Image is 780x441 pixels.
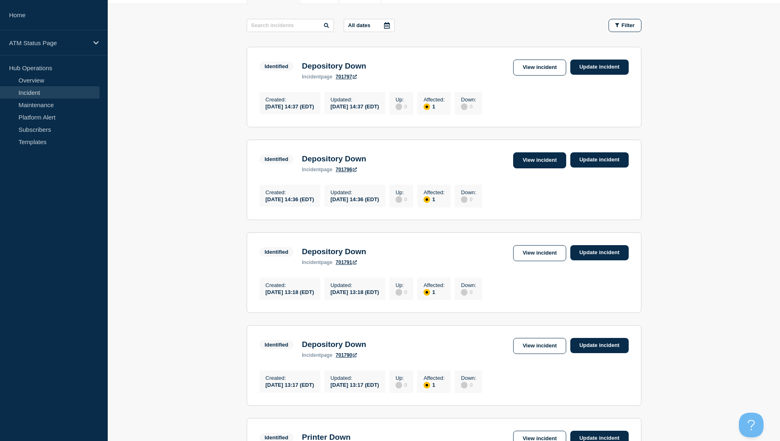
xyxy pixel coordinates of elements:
[302,154,366,163] h3: Depository Down
[302,167,321,172] span: incident
[266,189,314,195] p: Created :
[302,340,366,349] h3: Depository Down
[336,260,357,265] a: 701791
[424,196,430,203] div: affected
[396,103,407,110] div: 0
[259,154,294,164] span: Identified
[331,103,379,110] div: [DATE] 14:37 (EDT)
[461,195,476,203] div: 0
[331,189,379,195] p: Updated :
[396,196,402,203] div: disabled
[461,288,476,296] div: 0
[259,62,294,71] span: Identified
[331,282,379,288] p: Updated :
[396,382,402,388] div: disabled
[266,288,314,295] div: [DATE] 13:18 (EDT)
[424,96,444,103] p: Affected :
[302,62,366,71] h3: Depository Down
[513,60,566,76] a: View incident
[513,338,566,354] a: View incident
[396,189,407,195] p: Up :
[302,74,332,80] p: page
[461,289,468,296] div: disabled
[570,152,629,168] a: Update incident
[461,103,468,110] div: disabled
[424,103,430,110] div: affected
[247,19,334,32] input: Search incidents
[331,375,379,381] p: Updated :
[622,22,635,28] span: Filter
[461,282,476,288] p: Down :
[336,352,357,358] a: 701790
[396,381,407,388] div: 0
[461,196,468,203] div: disabled
[461,382,468,388] div: disabled
[266,103,314,110] div: [DATE] 14:37 (EDT)
[396,282,407,288] p: Up :
[424,195,444,203] div: 1
[424,103,444,110] div: 1
[348,22,370,28] p: All dates
[513,152,566,168] a: View incident
[331,381,379,388] div: [DATE] 13:17 (EDT)
[424,381,444,388] div: 1
[331,288,379,295] div: [DATE] 13:18 (EDT)
[424,288,444,296] div: 1
[570,60,629,75] a: Update incident
[424,382,430,388] div: affected
[266,195,314,202] div: [DATE] 14:36 (EDT)
[609,19,641,32] button: Filter
[739,413,764,437] iframe: Help Scout Beacon - Open
[461,189,476,195] p: Down :
[302,247,366,256] h3: Depository Down
[570,245,629,260] a: Update incident
[396,289,402,296] div: disabled
[266,96,314,103] p: Created :
[396,96,407,103] p: Up :
[396,375,407,381] p: Up :
[344,19,395,32] button: All dates
[266,375,314,381] p: Created :
[336,167,357,172] a: 701796
[302,167,332,172] p: page
[259,247,294,257] span: Identified
[424,375,444,381] p: Affected :
[266,381,314,388] div: [DATE] 13:17 (EDT)
[570,338,629,353] a: Update incident
[396,195,407,203] div: 0
[302,260,321,265] span: incident
[461,103,476,110] div: 0
[259,340,294,349] span: Identified
[302,74,321,80] span: incident
[266,282,314,288] p: Created :
[336,74,357,80] a: 701797
[396,288,407,296] div: 0
[302,352,332,358] p: page
[461,375,476,381] p: Down :
[331,96,379,103] p: Updated :
[424,282,444,288] p: Affected :
[331,195,379,202] div: [DATE] 14:36 (EDT)
[9,39,88,46] p: ATM Status Page
[302,260,332,265] p: page
[461,96,476,103] p: Down :
[424,289,430,296] div: affected
[302,352,321,358] span: incident
[396,103,402,110] div: disabled
[513,245,566,261] a: View incident
[461,381,476,388] div: 0
[424,189,444,195] p: Affected :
